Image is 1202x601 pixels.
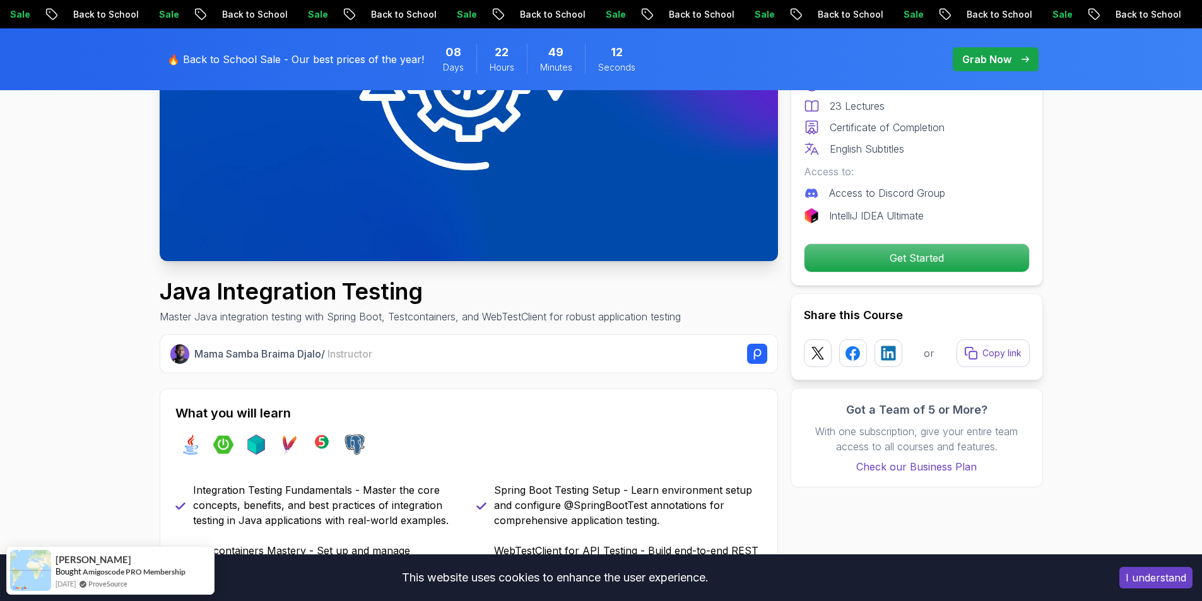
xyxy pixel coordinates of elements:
h1: Java Integration Testing [160,279,681,304]
h2: What you will learn [175,404,762,422]
a: ProveSource [88,578,127,589]
p: Back to School [57,8,143,21]
p: Back to School [206,8,292,21]
p: Access to Discord Group [829,185,945,201]
span: Minutes [540,61,572,74]
img: testcontainers logo [246,435,266,455]
img: junit logo [312,435,332,455]
img: spring-boot logo [213,435,233,455]
button: Accept cookies [1119,567,1193,588]
a: Amigoscode PRO Membership [83,567,186,576]
p: Spring Boot Testing Setup - Learn environment setup and configure @SpringBootTest annotations for... [494,482,762,528]
p: WebTestClient for API Testing - Build end-to-end REST API tests covering all CRUD operations (Cre... [494,543,762,588]
p: Get Started [804,244,1029,272]
img: provesource social proof notification image [10,550,51,591]
p: Copy link [982,347,1022,359]
p: Access to: [804,164,1030,179]
span: 12 Seconds [611,44,623,61]
span: Bought [56,566,81,576]
p: Integration Testing Fundamentals - Master the core concepts, benefits, and best practices of inte... [193,482,461,528]
span: [DATE] [56,578,76,589]
p: English Subtitles [830,141,904,156]
p: Sale [887,8,928,21]
img: Nelson Djalo [170,344,190,364]
p: Back to School [504,8,589,21]
h3: Got a Team of 5 or More? [804,401,1030,419]
span: Days [443,61,464,74]
img: java logo [180,435,201,455]
p: Back to School [355,8,440,21]
p: Back to School [801,8,887,21]
h2: Share this Course [804,306,1030,324]
span: 22 Hours [495,44,509,61]
a: Check our Business Plan [804,459,1030,474]
span: Instructor [327,347,372,360]
button: Get Started [804,243,1030,272]
div: This website uses cookies to enhance the user experience. [9,564,1100,592]
p: Back to School [950,8,1036,21]
p: With one subscription, give your entire team access to all courses and features. [804,424,1030,454]
p: Sale [440,8,481,21]
span: [PERSON_NAME] [56,554,131,565]
button: Copy link [957,339,1030,367]
span: Seconds [598,61,635,74]
img: jetbrains logo [804,208,819,223]
span: 8 Days [445,44,461,61]
p: Back to School [1099,8,1185,21]
p: Mama Samba Braima Djalo / [194,346,372,361]
p: Sale [143,8,183,21]
p: Sale [589,8,630,21]
p: Master Java integration testing with Spring Boot, Testcontainers, and WebTestClient for robust ap... [160,309,681,324]
p: Back to School [652,8,738,21]
p: Certificate of Completion [830,120,945,135]
span: Hours [490,61,514,74]
p: 🔥 Back to School Sale - Our best prices of the year! [167,52,424,67]
p: Grab Now [962,52,1011,67]
p: Sale [738,8,779,21]
p: 23 Lectures [830,98,885,114]
p: Sale [292,8,332,21]
p: Testcontainers Mastery - Set up and manage containerized databases for realistic testing environm... [193,543,461,588]
p: Sale [1036,8,1076,21]
img: postgres logo [345,435,365,455]
p: IntelliJ IDEA Ultimate [829,208,924,223]
span: 49 Minutes [548,44,563,61]
p: or [924,346,934,361]
img: maven logo [279,435,299,455]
